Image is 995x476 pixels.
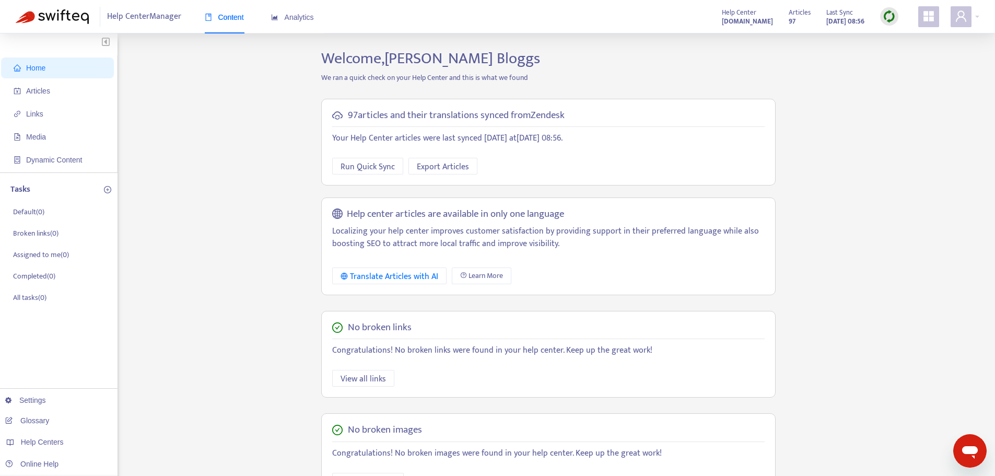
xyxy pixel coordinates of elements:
[332,208,343,220] span: global
[408,158,477,175] button: Export Articles
[332,110,343,121] span: cloud-sync
[332,425,343,435] span: check-circle
[205,14,212,21] span: book
[5,460,58,468] a: Online Help
[26,110,43,118] span: Links
[722,7,756,18] span: Help Center
[953,434,987,468] iframe: Button to launch messaging window
[10,183,30,196] p: Tasks
[348,110,565,122] h5: 97 articles and their translations synced from Zendesk
[789,16,795,27] strong: 97
[332,322,343,333] span: check-circle
[826,7,853,18] span: Last Sync
[883,10,896,23] img: sync.dc5367851b00ba804db3.png
[332,344,765,357] p: Congratulations! No broken links were found in your help center. Keep up the great work!
[107,7,181,27] span: Help Center Manager
[417,160,469,173] span: Export Articles
[21,438,64,446] span: Help Centers
[332,268,447,284] button: Translate Articles with AI
[332,447,765,460] p: Congratulations! No broken images were found in your help center. Keep up the great work!
[13,292,46,303] p: All tasks ( 0 )
[5,416,49,425] a: Glossary
[13,249,69,260] p: Assigned to me ( 0 )
[348,322,412,334] h5: No broken links
[13,206,44,217] p: Default ( 0 )
[722,15,773,27] a: [DOMAIN_NAME]
[26,133,46,141] span: Media
[452,268,511,284] a: Learn More
[332,132,765,145] p: Your Help Center articles were last synced [DATE] at [DATE] 08:56 .
[922,10,935,22] span: appstore
[16,9,89,24] img: Swifteq
[341,373,386,386] span: View all links
[5,396,46,404] a: Settings
[271,13,314,21] span: Analytics
[271,14,278,21] span: area-chart
[789,7,811,18] span: Articles
[313,72,783,83] p: We ran a quick check on your Help Center and this is what we found
[205,13,244,21] span: Content
[104,186,111,193] span: plus-circle
[332,370,394,387] button: View all links
[347,208,564,220] h5: Help center articles are available in only one language
[14,156,21,164] span: container
[26,156,82,164] span: Dynamic Content
[332,225,765,250] p: Localizing your help center improves customer satisfaction by providing support in their preferre...
[826,16,864,27] strong: [DATE] 08:56
[348,424,422,436] h5: No broken images
[26,87,50,95] span: Articles
[955,10,967,22] span: user
[26,64,45,72] span: Home
[341,160,395,173] span: Run Quick Sync
[14,110,21,118] span: link
[469,270,503,282] span: Learn More
[14,64,21,72] span: home
[332,158,403,175] button: Run Quick Sync
[14,133,21,141] span: file-image
[341,270,438,283] div: Translate Articles with AI
[722,16,773,27] strong: [DOMAIN_NAME]
[13,228,58,239] p: Broken links ( 0 )
[13,271,55,282] p: Completed ( 0 )
[321,45,540,72] span: Welcome, [PERSON_NAME] Bloggs
[14,87,21,95] span: account-book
